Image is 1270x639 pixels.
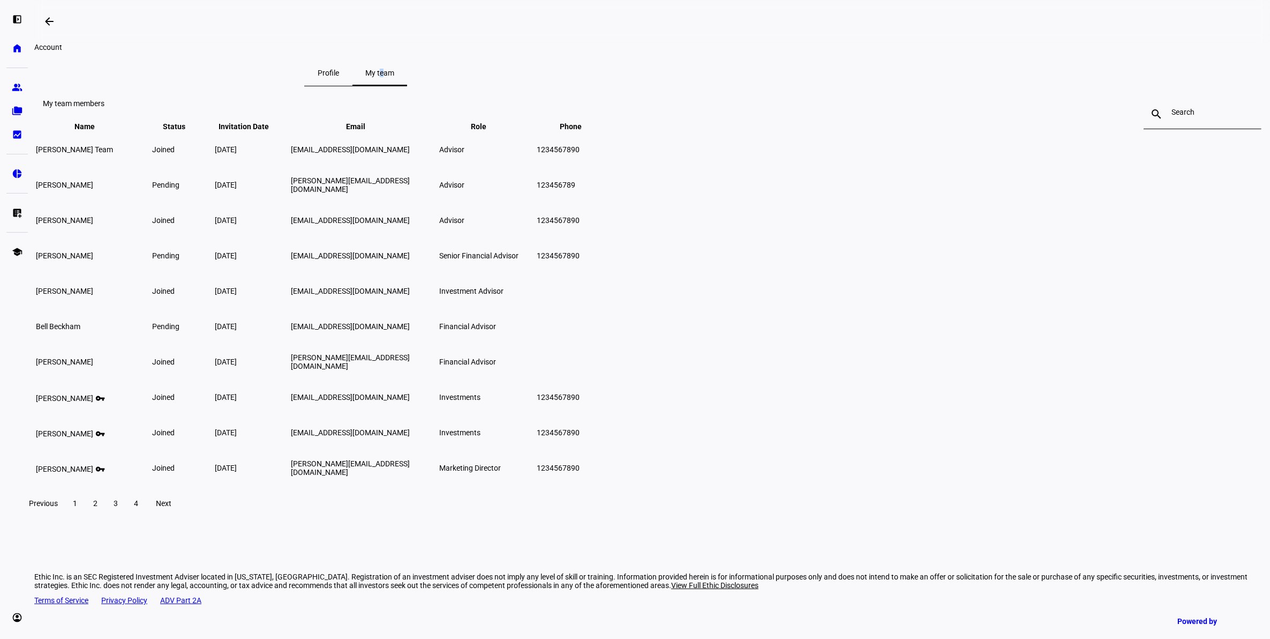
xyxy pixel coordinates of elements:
span: Advisor [439,216,464,225]
span: joined [152,216,175,225]
td: [DATE] [214,451,289,485]
span: Profile [318,69,339,77]
span: joined [152,393,175,402]
span: [PERSON_NAME] [36,216,93,225]
td: [DATE] [214,415,289,450]
span: pending [152,322,179,331]
button: 1 [65,493,85,514]
eth-mat-symbol: list_alt_add [12,207,22,218]
td: [DATE] [214,309,289,344]
span: [EMAIL_ADDRESS][DOMAIN_NAME] [291,145,410,154]
mat-icon: arrow_backwards [43,15,56,28]
span: Invitation Date [219,122,285,131]
span: Marketing Director [439,464,501,472]
span: 1234567890 [537,393,580,402]
td: [DATE] [214,380,289,414]
span: Advisor [439,181,464,189]
span: [PERSON_NAME] [36,465,93,473]
span: Senior Financial Advisor [439,251,518,260]
span: 1234567890 [537,464,580,472]
a: pie_chart [6,163,28,184]
a: folder_copy [6,100,28,122]
mat-icon: search [1144,108,1169,121]
span: Status [163,122,202,131]
button: Previous [22,493,64,514]
mat-icon: vpn_key [93,463,106,472]
a: ADV Part 2A [160,596,201,605]
td: [DATE] [214,239,289,273]
eth-mat-symbol: school [12,247,22,257]
a: Privacy Policy [101,596,147,605]
span: Phone [560,122,598,131]
span: Advisor [439,145,464,154]
span: [EMAIL_ADDRESS][DOMAIN_NAME] [291,216,410,225]
eth-mat-symbol: pie_chart [12,168,22,179]
span: joined [152,464,175,472]
eth-mat-symbol: group [12,82,22,93]
span: Investments [439,428,480,437]
a: group [6,77,28,98]
a: Powered by [1172,611,1254,631]
span: joined [152,145,175,154]
eth-mat-symbol: bid_landscape [12,129,22,140]
span: [EMAIL_ADDRESS][DOMAIN_NAME] [291,393,410,402]
span: joined [152,358,175,366]
span: View Full Ethic Disclosures [671,581,758,590]
span: [PERSON_NAME] Team [36,145,113,154]
span: [PERSON_NAME][EMAIL_ADDRESS][DOMAIN_NAME] [291,353,410,370]
td: [DATE] [214,203,289,237]
td: [DATE] [214,132,289,167]
a: home [6,38,28,59]
span: My team [365,69,394,77]
span: 1234567890 [537,251,580,260]
span: Bell Beckham [36,322,80,331]
td: [DATE] [214,168,289,202]
span: [PERSON_NAME] [36,251,93,260]
span: 123456789 [537,181,575,189]
mat-icon: vpn_key [93,392,106,401]
button: Next [147,493,181,514]
td: [DATE] [214,345,289,379]
span: [EMAIL_ADDRESS][DOMAIN_NAME] [291,428,410,437]
span: Financial Advisor [439,358,496,366]
eth-data-table-title: My team members [43,99,104,108]
span: pending [152,181,179,189]
span: Investment Advisor [439,287,504,295]
span: [PERSON_NAME] [36,358,93,366]
a: Terms of Service [34,596,88,605]
span: 2 [93,499,97,508]
eth-mat-symbol: folder_copy [12,106,22,116]
span: [PERSON_NAME] [36,394,93,403]
span: [PERSON_NAME] [36,287,93,295]
span: 1 [73,499,77,508]
span: Financial Advisor [439,322,496,331]
span: [EMAIL_ADDRESS][DOMAIN_NAME] [291,251,410,260]
span: 1234567890 [537,428,580,437]
span: joined [152,428,175,437]
span: Role [471,122,503,131]
td: [DATE] [214,274,289,308]
mat-icon: vpn_key [93,427,106,436]
span: Next [156,499,172,508]
a: bid_landscape [6,124,28,145]
span: Email [347,122,382,131]
eth-mat-symbol: home [12,43,22,54]
span: Name [75,122,111,131]
span: 1234567890 [537,216,580,225]
button: 4 [126,493,146,514]
div: Account [34,43,677,51]
input: Search [1171,108,1234,116]
eth-mat-symbol: account_circle [12,612,22,623]
span: [PERSON_NAME][EMAIL_ADDRESS][DOMAIN_NAME] [291,459,410,477]
span: 4 [134,499,138,508]
span: Previous [29,499,58,508]
span: pending [152,251,179,260]
div: Ethic Inc. is an SEC Registered Investment Adviser located in [US_STATE], [GEOGRAPHIC_DATA]. Regi... [34,573,1270,590]
button: 2 [86,493,105,514]
span: joined [152,287,175,295]
span: Investments [439,393,480,402]
span: [PERSON_NAME][EMAIL_ADDRESS][DOMAIN_NAME] [291,176,410,194]
span: [EMAIL_ADDRESS][DOMAIN_NAME] [291,322,410,331]
span: 1234567890 [537,145,580,154]
span: [EMAIL_ADDRESS][DOMAIN_NAME] [291,287,410,295]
